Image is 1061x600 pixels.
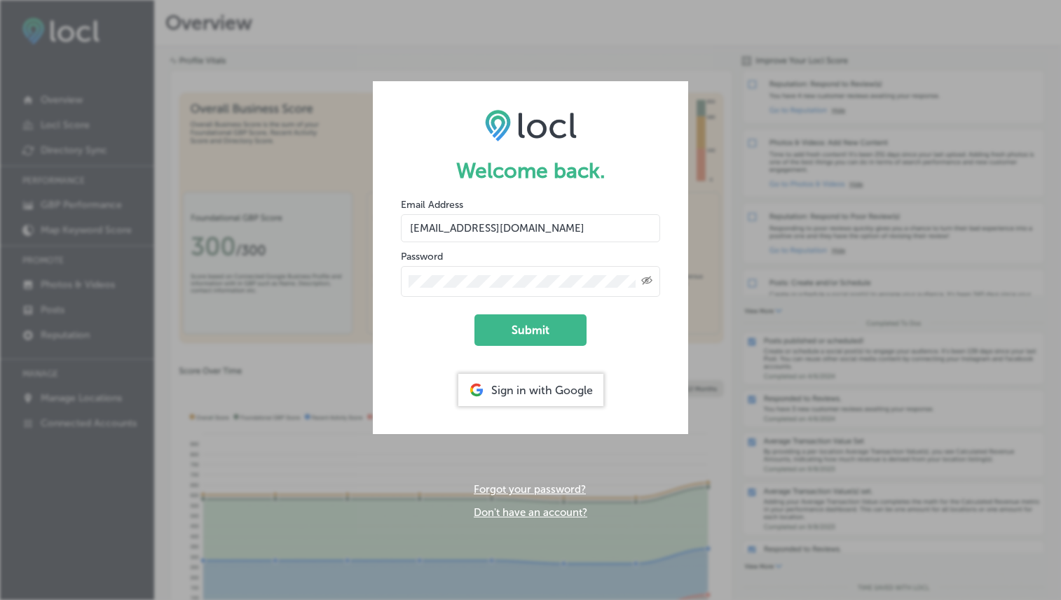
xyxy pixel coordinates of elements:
[458,374,603,406] div: Sign in with Google
[474,314,587,346] button: Submit
[401,158,660,183] h1: Welcome back.
[474,506,587,519] a: Don't have an account?
[485,109,577,141] img: LOCL logo
[641,275,652,288] span: Toggle password visibility
[401,251,443,263] label: Password
[401,199,463,211] label: Email Address
[474,483,586,496] a: Forgot your password?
